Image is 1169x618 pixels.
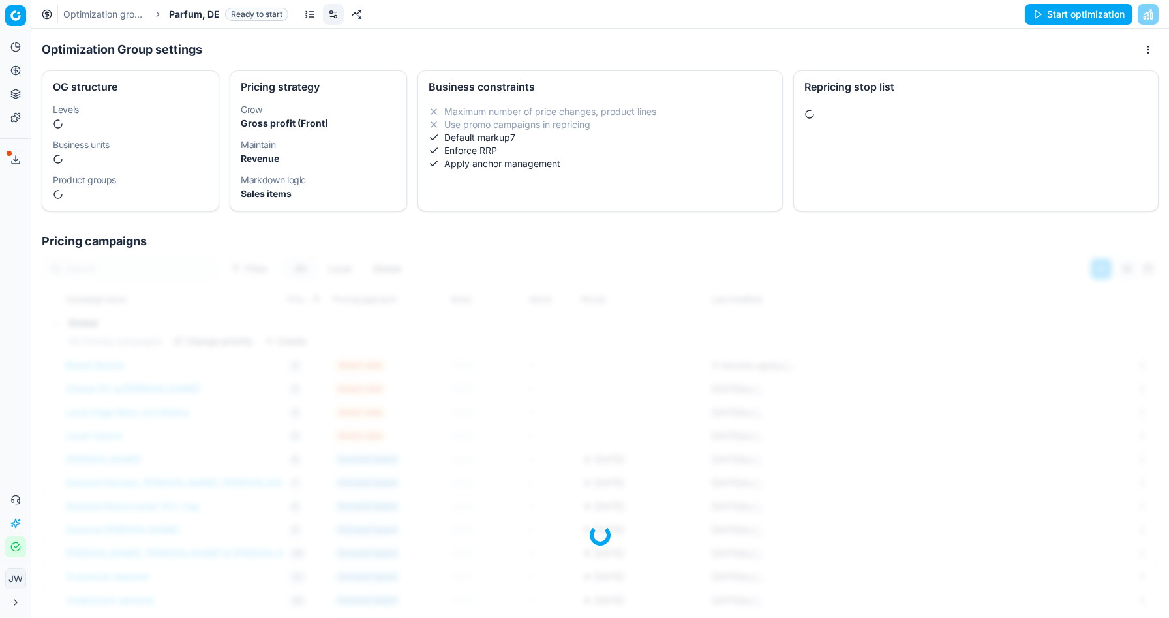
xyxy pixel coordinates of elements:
[53,82,208,92] div: OG structure
[241,188,292,199] strong: Sales items
[1025,4,1132,25] button: Start optimization
[169,8,220,21] span: Parfum, DE
[429,118,772,131] li: Use promo campaigns in repricing
[53,176,208,185] dt: Product groups
[429,105,772,118] li: Maximum number of price changes, product lines
[429,144,772,157] li: Enforce RRP
[429,157,772,170] li: Apply anchor management
[6,569,25,589] span: JW
[241,176,396,185] dt: Markdown logic
[42,40,202,59] h1: Optimization Group settings
[53,140,208,149] dt: Business units
[63,8,147,21] a: Optimization groups
[241,82,396,92] div: Pricing strategy
[63,8,288,21] nav: breadcrumb
[169,8,288,21] span: Parfum, DEReady to start
[241,117,328,129] strong: Gross profit (Front)
[429,82,772,92] div: Business constraints
[804,82,1147,92] div: Repricing stop list
[31,232,1169,251] h1: Pricing campaigns
[53,105,208,114] dt: Levels
[429,131,772,144] li: Default markup 7
[5,568,26,589] button: JW
[241,105,396,114] dt: Grow
[241,153,279,164] strong: Revenue
[241,140,396,149] dt: Maintain
[225,8,288,21] span: Ready to start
